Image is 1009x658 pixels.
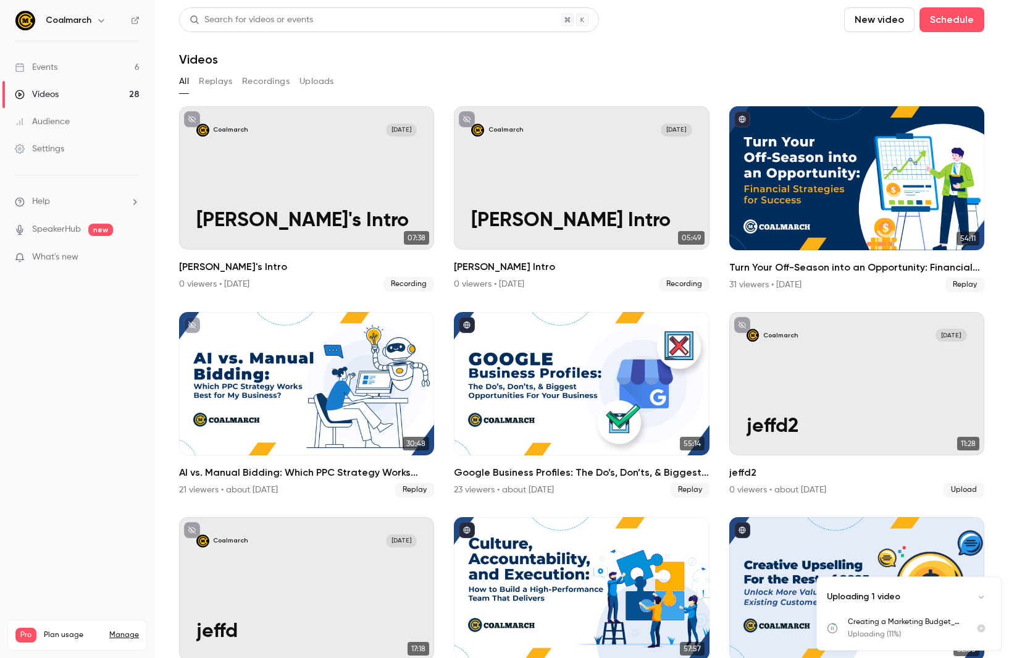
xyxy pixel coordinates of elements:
div: Events [15,61,57,74]
img: Alex Intro [471,124,484,137]
p: Coalmarch [213,125,248,134]
img: jeffd [196,534,209,547]
ul: Uploads list [817,617,1001,650]
div: 23 viewers • about [DATE] [454,484,554,496]
a: 55:14Google Business Profiles: The Do’s, Don’ts, & Biggest Opportunities For Your Business23 view... [454,312,709,497]
div: 21 viewers • about [DATE] [179,484,278,496]
span: What's new [32,251,78,264]
span: Plan usage [44,630,102,640]
span: [DATE] [661,124,692,137]
span: 07:38 [404,231,429,245]
button: published [459,522,475,538]
span: Replay [671,483,710,497]
div: 0 viewers • [DATE] [179,278,249,290]
button: New video [844,7,915,32]
p: Coalmarch [488,125,524,134]
span: 11:28 [957,437,979,450]
span: new [88,224,113,236]
button: Uploads [299,72,334,91]
div: 0 viewers • [DATE] [454,278,524,290]
button: unpublished [734,317,750,333]
img: Mark's Intro [196,124,209,137]
span: 17:18 [408,642,429,656]
button: unpublished [184,111,200,127]
button: unpublished [459,111,475,127]
p: jeffd [196,620,417,643]
button: All [179,72,189,91]
div: Search for videos or events [190,14,313,27]
h6: Coalmarch [46,14,91,27]
img: Coalmarch [15,11,35,30]
iframe: Noticeable Trigger [125,252,140,263]
button: Cancel upload [971,618,991,638]
span: [DATE] [936,329,967,342]
img: jeffd2 [747,329,760,342]
h1: Videos [179,52,218,67]
button: unpublished [184,522,200,538]
button: published [459,317,475,333]
a: 54:11Turn Your Off-Season into an Opportunity: Financial Strategies for Success31 viewers • [DATE... [729,106,984,292]
button: Recordings [242,72,290,91]
button: Replays [199,72,232,91]
li: help-dropdown-opener [15,195,140,208]
h2: jeffd2 [729,465,984,480]
li: AI vs. Manual Bidding: Which PPC Strategy Works Best for My Business? [179,312,434,498]
h2: AI vs. Manual Bidding: Which PPC Strategy Works Best for My Business? [179,465,434,480]
div: Audience [15,116,70,128]
p: Coalmarch [763,331,798,340]
span: Recording [383,277,434,292]
span: Upload [944,483,984,497]
span: 30:48 [403,437,429,450]
h2: Google Business Profiles: The Do’s, Don’ts, & Biggest Opportunities For Your Business [454,465,709,480]
button: Collapse uploads list [971,587,991,607]
p: [PERSON_NAME] Intro [471,209,692,232]
a: jeffd2Coalmarch[DATE]jeffd211:28jeffd20 viewers • about [DATE]Upload [729,312,984,498]
span: Pro [15,628,36,643]
button: published [734,111,750,127]
span: Replay [945,277,984,292]
div: Settings [15,143,64,155]
li: jeffd2 [729,312,984,498]
span: [DATE] [386,534,417,547]
p: Uploading 1 video [827,591,900,603]
section: Videos [179,7,984,651]
div: 0 viewers • about [DATE] [729,484,826,496]
a: Mark's IntroCoalmarch[DATE][PERSON_NAME]'s Intro07:38[PERSON_NAME]'s Intro0 viewers • [DATE]Recor... [179,106,434,292]
li: Turn Your Off-Season into an Opportunity: Financial Strategies for Success [729,106,984,292]
span: Recording [659,277,710,292]
span: Replay [395,483,434,497]
li: Mark's Intro [179,106,434,292]
div: 31 viewers • [DATE] [729,279,802,291]
button: unpublished [184,317,200,333]
p: [PERSON_NAME]'s Intro [196,209,417,232]
span: 57:57 [680,642,705,656]
button: Schedule [919,7,984,32]
span: Help [32,195,50,208]
a: Manage [109,630,139,640]
p: Coalmarch [213,536,248,545]
li: Alex Intro [454,106,709,292]
h2: Turn Your Off-Season into an Opportunity: Financial Strategies for Success [729,260,984,275]
p: jeffd2 [747,415,968,438]
a: 30:48AI vs. Manual Bidding: Which PPC Strategy Works Best for My Business?21 viewers • about [DAT... [179,312,434,497]
span: 55:14 [680,437,705,450]
p: Uploading (11%) [848,629,961,640]
h2: [PERSON_NAME]'s Intro [179,259,434,274]
span: 54:11 [957,232,979,245]
button: published [734,522,750,538]
li: Google Business Profiles: The Do’s, Don’ts, & Biggest Opportunities For Your Business [454,312,709,498]
span: 05:49 [678,231,705,245]
p: Creating a Marketing Budget_ Budgeting Tips & Tricks to Achieve Your Business Goals [848,617,961,628]
a: Alex IntroCoalmarch[DATE][PERSON_NAME] Intro05:49[PERSON_NAME] Intro0 viewers • [DATE]Recording [454,106,709,292]
span: [DATE] [386,124,417,137]
a: SpeakerHub [32,223,81,236]
div: Videos [15,88,59,101]
h2: [PERSON_NAME] Intro [454,259,709,274]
